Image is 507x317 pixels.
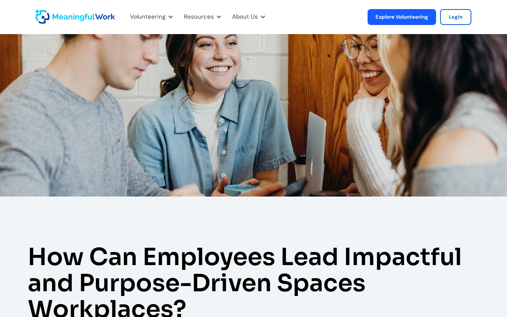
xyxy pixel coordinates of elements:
a: Login [440,9,471,25]
div: Resources [179,4,223,30]
a: Explore Volunteering [368,9,436,25]
div: Resources [184,12,214,22]
div: Volunteering [130,12,166,22]
a: home [36,10,55,24]
div: About Us [227,4,267,30]
div: About Us [232,12,258,22]
div: Volunteering [125,4,175,30]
